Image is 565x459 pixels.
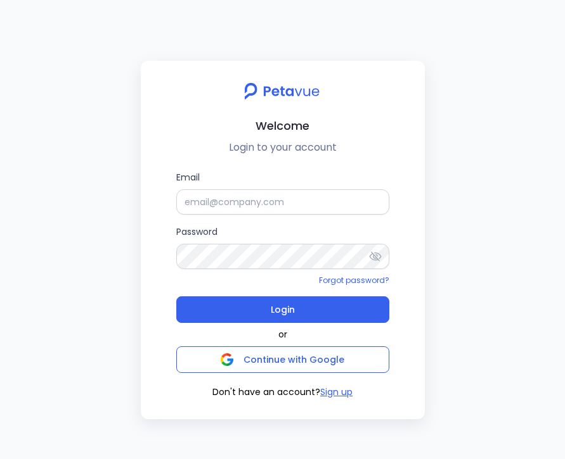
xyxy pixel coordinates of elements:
[271,301,295,318] span: Login
[244,353,344,366] span: Continue with Google
[176,225,389,269] label: Password
[176,296,389,323] button: Login
[176,244,389,269] input: Password
[151,116,415,135] h2: Welcome
[237,76,328,106] img: petavue logo
[319,275,389,286] a: Forgot password?
[212,386,320,399] span: Don't have an account?
[176,170,389,215] label: Email
[320,386,353,399] button: Sign up
[278,328,287,341] span: or
[151,140,415,155] p: Login to your account
[176,189,389,215] input: Email
[176,346,389,373] button: Continue with Google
